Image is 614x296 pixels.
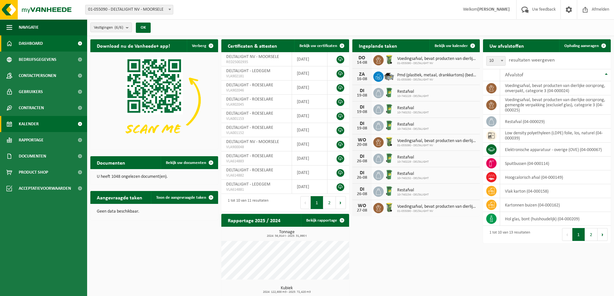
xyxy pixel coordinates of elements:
td: [DATE] [292,81,327,95]
span: Vestigingen [94,23,123,33]
span: DELTALIGHT - ROESELARE [226,83,273,88]
span: Bedrijfsgegevens [19,52,56,68]
span: 01-055090 - DELTALIGHT NV [397,209,477,213]
span: Dashboard [19,35,43,52]
div: 20-08 [356,143,368,147]
div: DI [356,154,368,159]
a: Ophaling aanvragen [559,39,610,52]
a: Toon de aangevraagde taken [151,191,217,204]
span: 10-740234 - DELTALIGHT [397,193,429,197]
img: WB-0240-HPE-GN-01 [384,120,395,131]
button: Next [336,196,346,209]
a: Bekijk uw certificaten [294,39,348,52]
span: Voedingsafval, bevat producten van dierlijke oorsprong, onverpakt, categorie 3 [397,204,477,209]
span: VLA900048 [226,145,287,150]
span: 10-740229 - DELTALIGHT [397,160,429,164]
button: Verberg [187,39,217,52]
p: U heeft 1048 ongelezen document(en). [97,175,212,179]
div: DI [356,121,368,126]
span: Bekijk uw documenten [166,161,206,165]
p: Geen data beschikbaar. [97,209,212,214]
span: 10-740229 - DELTALIGHT [397,94,429,98]
span: Pmd (plastiek, metaal, drankkartons) (bedrijven) [397,73,477,78]
td: [DATE] [292,52,327,66]
button: Next [598,228,608,241]
span: DELTALIGHT - LEDEGEM [226,69,270,73]
td: hoogcalorisch afval (04-000149) [500,170,611,184]
div: 26-08 [356,176,368,180]
img: WB-0140-HPE-GN-50 [384,136,395,147]
span: 10-740234 - DELTALIGHT [397,127,429,131]
div: 19-08 [356,110,368,114]
button: 1 [311,196,323,209]
img: WB-0240-HPE-GN-01 [384,87,395,98]
div: 19-08 [356,126,368,131]
span: 10-740232 - DELTALIGHT [397,177,429,180]
td: low density polyethyleen (LDPE) folie, los, naturel (04-000039) [500,129,611,143]
h2: Aangevraagde taken [90,191,149,204]
span: Product Shop [19,164,48,180]
td: kartonnen buizen (04-000162) [500,198,611,212]
td: [DATE] [292,95,327,109]
span: Contactpersonen [19,68,56,84]
div: 19-08 [356,93,368,98]
span: VLA902181 [226,74,287,79]
span: Ophaling aanvragen [564,44,599,48]
span: 01-055090 - DELTALIGHT NV [397,144,477,148]
img: WB-0140-HPE-GN-50 [384,54,395,65]
span: Bekijk uw kalender [435,44,468,48]
td: vlak karton (04-000158) [500,184,611,198]
td: [DATE] [292,109,327,123]
td: [DATE] [292,180,327,194]
button: Previous [300,196,311,209]
button: 2 [585,228,598,241]
td: hol glas, bont (huishoudelijk) (04-000209) [500,212,611,226]
td: voedingsafval, bevat producten van dierlijke oorsprong, gemengde verpakking (exclusief glas), cat... [500,95,611,115]
h2: Documenten [90,156,132,169]
div: WO [356,203,368,208]
span: VLA902045 [226,102,287,107]
span: Contracten [19,100,44,116]
div: 1 tot 10 van 13 resultaten [486,227,530,242]
span: VLA614883 [226,159,287,164]
strong: [PERSON_NAME] [478,7,510,12]
img: WB-0240-HPE-GN-01 [384,169,395,180]
td: [DATE] [292,151,327,166]
div: DI [356,170,368,176]
span: Voedingsafval, bevat producten van dierlijke oorsprong, onverpakt, categorie 3 [397,138,477,144]
span: Documenten [19,148,46,164]
span: DELTALIGHT - ROESELARE [226,97,273,102]
span: Verberg [192,44,206,48]
button: OK [136,23,151,33]
span: Afvalstof [505,72,523,78]
div: DI [356,88,368,93]
div: DO [356,55,368,61]
button: Vestigingen(6/6) [90,23,132,32]
img: WB-0240-HPE-GN-01 [384,186,395,196]
td: voedingsafval, bevat producten van dierlijke oorsprong, onverpakt, categorie 3 (04-000024) [500,81,611,95]
h2: Certificaten & attesten [221,39,284,52]
count: (6/6) [115,25,123,30]
button: 2 [323,196,336,209]
h2: Rapportage 2025 / 2024 [221,214,287,226]
span: Rapportage [19,132,44,148]
span: Restafval [397,171,429,177]
a: Bekijk rapportage [301,214,348,227]
span: DELTALIGHT - ROESELARE [226,111,273,116]
img: WB-0240-HPE-GN-01 [384,153,395,164]
img: Download de VHEPlus App [90,52,218,148]
a: Bekijk uw kalender [429,39,479,52]
span: DELTALIGHT - ROESELARE [226,154,273,158]
span: Voedingsafval, bevat producten van dierlijke oorsprong, onverpakt, categorie 3 [397,56,477,62]
span: VLA001153 [226,116,287,121]
span: DELTALIGHT NV - MOORSELE [226,139,279,144]
h3: Tonnage [225,230,349,238]
span: Bekijk uw certificaten [299,44,337,48]
span: DELTALIGHT - ROESELARE [226,125,273,130]
span: 01-055090 - DELTALIGHT NV [397,78,477,82]
button: 1 [572,228,585,241]
span: Restafval [397,188,429,193]
span: 10 [487,56,505,65]
span: 01-055090 - DELTALIGHT NV [397,62,477,65]
td: restafval (04-000029) [500,115,611,129]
